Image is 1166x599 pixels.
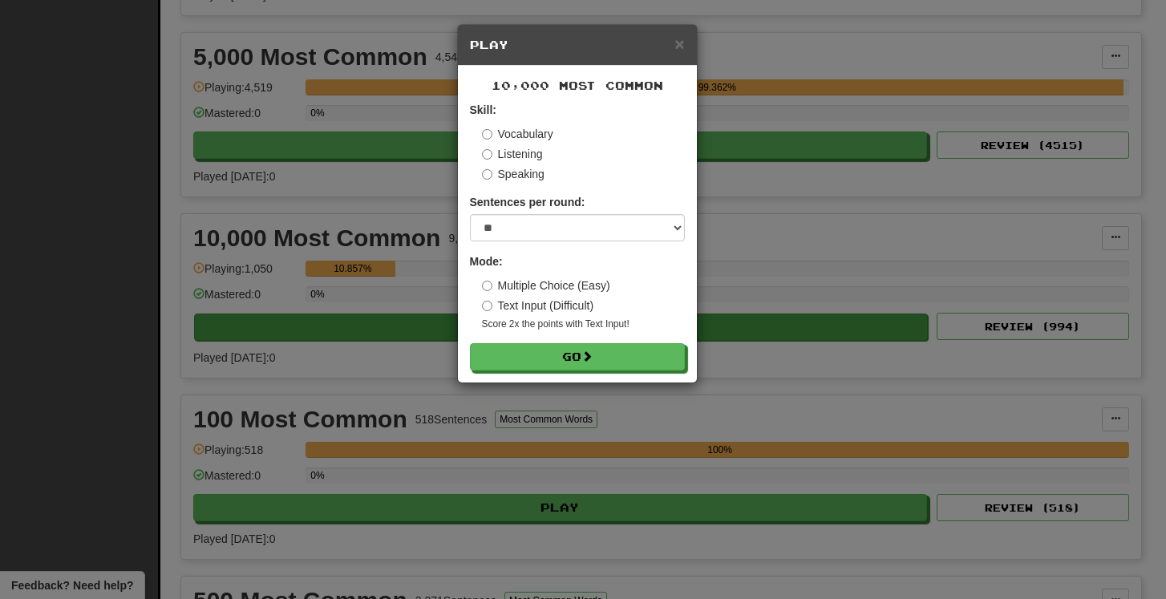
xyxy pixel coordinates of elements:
span: × [674,34,684,53]
span: 10,000 Most Common [492,79,663,92]
label: Sentences per round: [470,194,585,210]
strong: Skill: [470,103,496,116]
small: Score 2x the points with Text Input ! [482,318,685,331]
input: Listening [482,149,492,160]
input: Vocabulary [482,129,492,140]
label: Vocabulary [482,126,553,142]
label: Speaking [482,166,545,182]
strong: Mode: [470,255,503,268]
input: Multiple Choice (Easy) [482,281,492,291]
label: Multiple Choice (Easy) [482,277,610,293]
label: Text Input (Difficult) [482,297,594,314]
input: Speaking [482,169,492,180]
label: Listening [482,146,543,162]
h5: Play [470,37,685,53]
button: Go [470,343,685,370]
button: Close [674,35,684,52]
input: Text Input (Difficult) [482,301,492,311]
